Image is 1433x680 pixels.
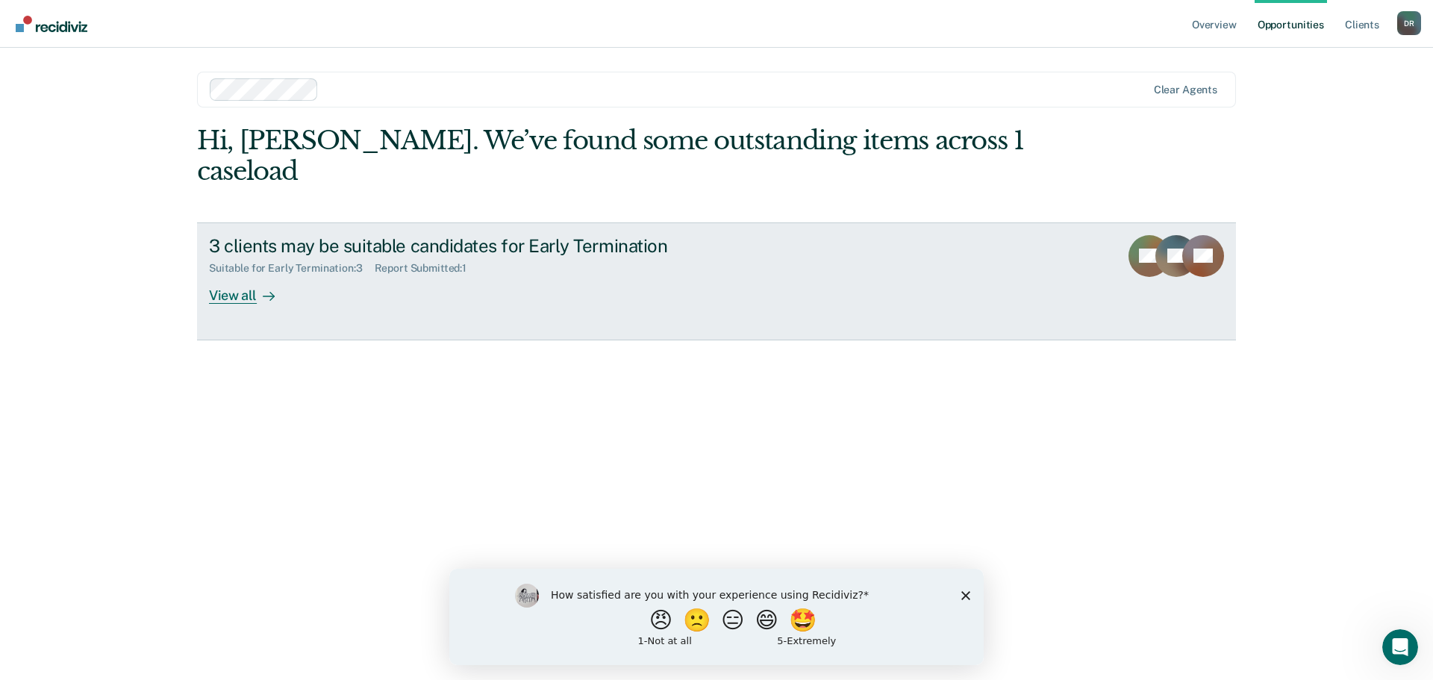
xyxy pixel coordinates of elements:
[1397,11,1421,35] button: Profile dropdown button
[1382,629,1418,665] iframe: Intercom live chat
[375,262,479,275] div: Report Submitted : 1
[197,222,1236,340] a: 3 clients may be suitable candidates for Early TerminationSuitable for Early Termination:3Report ...
[449,569,984,665] iframe: Survey by Kim from Recidiviz
[16,16,87,32] img: Recidiviz
[209,262,375,275] div: Suitable for Early Termination : 3
[197,125,1028,187] div: Hi, [PERSON_NAME]. We’ve found some outstanding items across 1 caseload
[1397,11,1421,35] div: D R
[1154,84,1217,96] div: Clear agents
[209,275,293,304] div: View all
[209,235,733,257] div: 3 clients may be suitable candidates for Early Termination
